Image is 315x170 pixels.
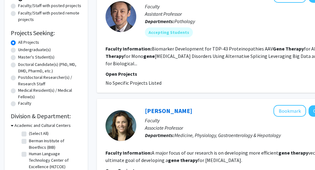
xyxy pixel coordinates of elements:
[18,61,82,74] label: Doctoral Candidate(s) (PhD, MD, DMD, PharmD, etc.)
[174,132,281,138] span: Medicine, Physiology, Gastroenterology & Hepatology
[145,27,193,37] mat-chip: Accepting Students
[14,122,71,129] h3: Academic and Cultural Centers
[18,39,39,46] label: All Projects
[29,138,80,151] label: Berman Institute of Bioethics (BIB)
[106,150,152,156] b: Faculty Information:
[18,2,81,9] label: Faculty/Staff with posted projects
[145,132,174,138] b: Departments:
[11,112,82,120] h2: Division & Department:
[168,157,179,163] b: gene
[106,53,124,59] b: Therapy
[18,54,54,60] label: Master's Student(s)
[18,74,82,87] label: Postdoctoral Researcher(s) / Research Staff
[5,142,26,165] iframe: Chat
[29,151,80,170] label: Human Language Technology Center of Excellence (HLTCOE)
[145,18,174,24] b: Departments:
[291,150,308,156] b: therapy
[106,46,152,52] b: Faculty Information:
[145,107,192,115] a: [PERSON_NAME]
[29,130,49,137] label: (Select All)
[11,29,82,37] h2: Projects Seeking:
[273,46,285,52] b: Gene
[106,80,161,86] span: No Specific Projects Listed
[18,10,82,23] label: Faculty/Staff with posted remote projects
[18,87,82,100] label: Medical Resident(s) / Medical Fellow(s)
[18,47,51,53] label: Undergraduate(s)
[18,100,31,107] label: Faculty
[285,46,304,52] b: Therapy
[278,150,290,156] b: gene
[273,105,306,117] button: Add Liudmila Cebotaru to Bookmarks
[143,53,155,59] b: gene
[180,157,198,163] b: therapy
[174,18,195,24] span: Pathology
